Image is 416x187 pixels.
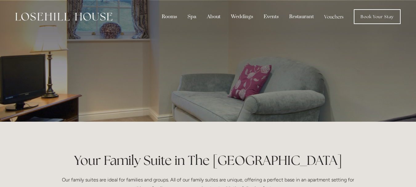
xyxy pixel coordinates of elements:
div: Rooms [157,11,182,22]
img: Losehill House [15,13,112,21]
a: Vouchers [320,11,348,22]
div: Restaurant [285,11,318,22]
div: Events [259,11,283,22]
a: Book Your Stay [354,9,401,24]
div: Spa [183,11,201,22]
div: Weddings [226,11,258,22]
div: About [202,11,225,22]
h1: Your Family Suite in The [GEOGRAPHIC_DATA] [61,151,355,169]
